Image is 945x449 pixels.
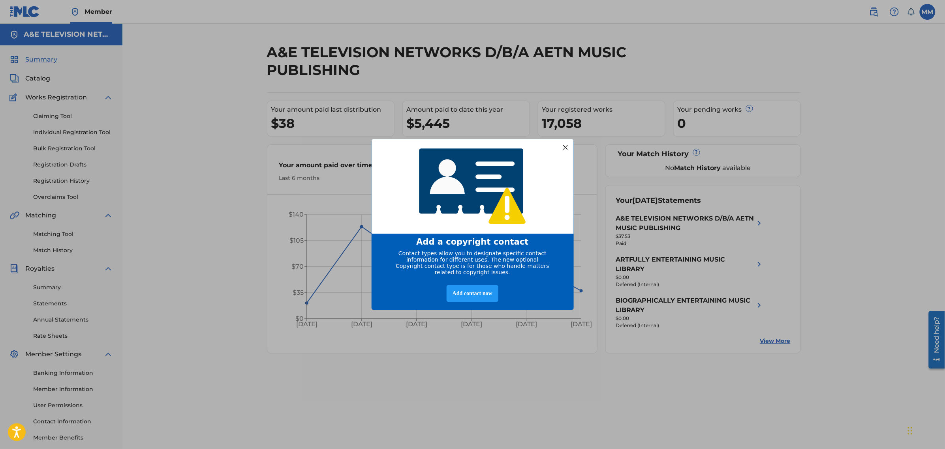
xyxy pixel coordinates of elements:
div: Add a copyright contact [381,237,564,247]
img: 4768233920565408.png [414,143,532,230]
div: Open Resource Center [6,3,22,60]
div: Add contact now [447,285,498,302]
span: Contact types allow you to designate specific contact information for different uses. The new opt... [396,250,549,275]
div: entering modal [372,139,574,310]
div: Need help? [9,9,19,45]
